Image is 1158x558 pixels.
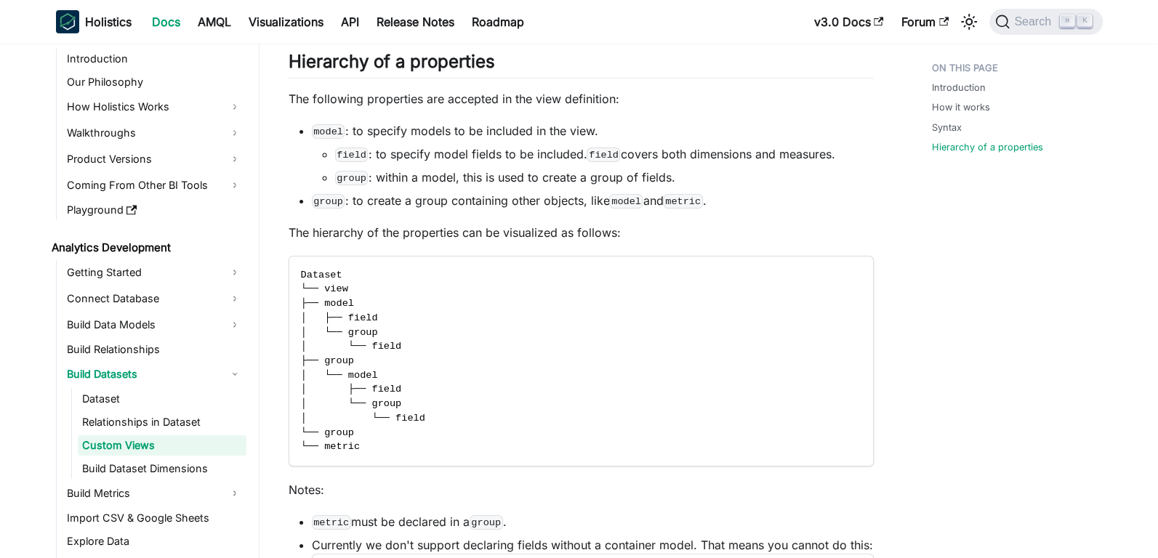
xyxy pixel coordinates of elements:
a: Build Metrics [63,482,246,505]
a: Connect Database [63,287,246,310]
span: Search [1010,15,1060,28]
button: Search (Command+K) [989,9,1102,35]
span: │ └── model [301,370,378,381]
b: Holistics [85,13,132,31]
a: Getting Started [63,261,246,284]
code: group [312,194,345,209]
span: │ └── group [301,327,378,338]
li: : to create a group containing other objects, like and . [312,192,874,209]
a: Build Relationships [63,339,246,360]
span: └── metric [301,441,361,452]
a: Forum [893,10,957,33]
span: │ └── group [301,398,402,409]
a: Dataset [78,389,246,409]
a: Syntax [932,121,962,134]
li: : to specify models to be included in the view. [312,122,874,186]
a: Custom Views [78,435,246,456]
span: │ ├── field [301,384,402,395]
a: API [332,10,368,33]
button: Switch between dark and light mode (currently light mode) [957,10,981,33]
a: Docs [143,10,189,33]
a: How it works [932,100,990,114]
span: Dataset [301,270,342,280]
a: Analytics Development [47,238,246,258]
a: Build Datasets [63,363,246,386]
code: metric [312,515,351,530]
a: Introduction [63,49,246,69]
a: Introduction [932,81,986,94]
span: ├── group [301,355,354,366]
a: AMQL [189,10,240,33]
span: └── view [301,283,348,294]
a: Product Versions [63,147,246,171]
span: │ ├── field [301,312,378,323]
a: Roadmap [463,10,533,33]
a: Our Philosophy [63,72,246,92]
span: │ └── field [301,413,425,424]
p: The hierarchy of the properties can be visualized as follows: [289,224,874,241]
a: How Holistics Works [63,95,246,118]
a: Playground [63,200,246,220]
nav: Docs sidebar [41,44,260,558]
li: : within a model, this is used to create a group of fields. [335,169,874,186]
a: Walkthroughs [63,121,246,145]
a: Visualizations [240,10,332,33]
p: Notes: [289,481,874,498]
code: field [335,147,369,162]
kbd: ⌘ [1060,15,1074,28]
code: model [312,124,345,139]
a: Release Notes [368,10,463,33]
a: Build Data Models [63,313,246,336]
span: │ └── field [301,341,402,352]
span: ├── model [301,298,354,309]
code: field [587,147,620,162]
img: Holistics [56,10,79,33]
li: must be declared in a . [312,513,874,530]
kbd: K [1077,15,1092,28]
p: The following properties are accepted in the view definition: [289,90,874,108]
a: Hierarchy of a properties [932,140,1043,154]
a: Build Dataset Dimensions [78,458,246,479]
code: group [335,171,369,185]
a: v3.0 Docs [805,10,893,33]
h2: Hierarchy of a properties [289,51,874,78]
li: : to specify model fields to be included. covers both dimensions and measures. [335,145,874,163]
span: └── group [301,427,354,438]
code: metric [663,194,702,209]
a: HolisticsHolistics [56,10,132,33]
a: Relationships in Dataset [78,412,246,432]
a: Coming From Other BI Tools [63,174,246,197]
code: model [609,194,643,209]
a: Explore Data [63,531,246,551]
code: group [470,515,503,530]
a: Import CSV & Google Sheets [63,508,246,528]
